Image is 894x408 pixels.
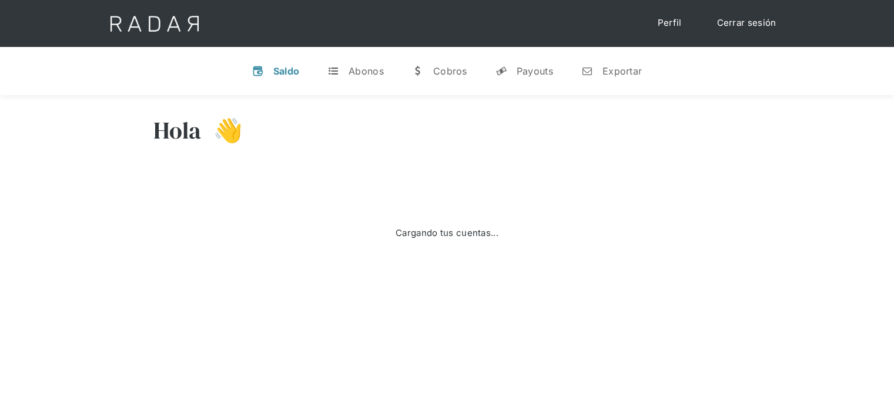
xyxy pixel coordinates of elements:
div: v [252,65,264,77]
div: Abonos [349,65,384,77]
div: w [412,65,424,77]
a: Cerrar sesión [705,12,788,35]
div: Exportar [602,65,642,77]
div: t [327,65,339,77]
div: Cobros [433,65,467,77]
h3: Hola [153,116,202,145]
a: Perfil [646,12,694,35]
div: n [581,65,593,77]
div: y [495,65,507,77]
h3: 👋 [202,116,243,145]
div: Saldo [273,65,300,77]
div: Cargando tus cuentas... [396,227,498,240]
div: Payouts [517,65,553,77]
